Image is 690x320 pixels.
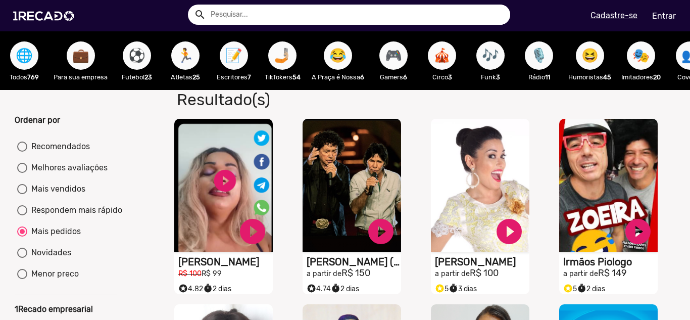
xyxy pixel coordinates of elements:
p: Circo [423,72,461,82]
b: 1Recado empresarial [15,304,93,314]
span: 🎭 [632,41,650,70]
button: 💼 [67,41,95,70]
small: stars [435,284,445,293]
div: Menor preco [27,268,79,280]
video: S1RECADO vídeos dedicados para fãs e empresas [303,119,401,252]
b: 7 [248,73,251,81]
a: play_circle_filled [366,216,396,247]
button: ⚽ [123,41,151,70]
i: timer [331,281,340,293]
button: 📝 [220,41,248,70]
span: 💼 [72,41,89,70]
p: Humoristas [568,72,611,82]
b: 769 [27,73,39,81]
b: Ordenar por [15,115,60,125]
h1: [PERSON_NAME] ([PERSON_NAME] & [PERSON_NAME]) [307,256,401,268]
div: Melhores avaliações [27,162,108,174]
h2: R$ 150 [307,268,401,279]
small: stars [178,284,188,293]
span: 2 dias [577,285,605,293]
h1: [PERSON_NAME] [178,256,273,268]
i: Selo super talento [435,281,445,293]
video: S1RECADO vídeos dedicados para fãs e empresas [174,119,273,252]
small: timer [577,284,586,293]
i: Selo super talento [307,281,316,293]
small: R$ 99 [202,269,222,278]
span: 🎮 [385,41,402,70]
i: timer [449,281,458,293]
h1: Resultado(s) [169,90,497,109]
a: play_circle_filled [623,216,653,247]
div: Recomendados [27,141,90,153]
div: Respondem mais rápido [27,204,122,216]
small: stars [563,284,573,293]
b: 6 [360,73,364,81]
small: a partir de [563,269,598,278]
span: 5 [563,285,577,293]
span: 2 dias [331,285,359,293]
button: 🎙️ [525,41,553,70]
b: 45 [603,73,611,81]
b: 20 [653,73,661,81]
span: ⚽ [128,41,145,70]
i: Selo super talento [563,281,573,293]
h1: [PERSON_NAME] [435,256,529,268]
video: S1RECADO vídeos dedicados para fãs e empresas [431,119,529,252]
span: 5 [435,285,449,293]
b: 11 [545,73,550,81]
b: 3 [496,73,500,81]
a: play_circle_filled [237,216,268,247]
span: 🏃 [177,41,194,70]
button: 🎶 [476,41,505,70]
button: 🤳🏼 [268,41,297,70]
small: stars [307,284,316,293]
span: 2 dias [203,285,231,293]
span: 😆 [581,41,599,70]
p: Rádio [520,72,558,82]
b: 25 [192,73,200,81]
div: Novidades [27,247,71,259]
button: 🌐 [10,41,38,70]
b: 54 [292,73,301,81]
small: timer [449,284,458,293]
p: Futebol [118,72,156,82]
i: timer [577,281,586,293]
small: a partir de [307,269,341,278]
small: R$ 100 [178,269,202,278]
small: a partir de [435,269,470,278]
a: play_circle_filled [494,216,524,247]
input: Pesquisar... [203,5,510,25]
p: Todos [5,72,43,82]
p: Para sua empresa [54,72,108,82]
span: 🤳🏼 [274,41,291,70]
mat-icon: Example home icon [194,9,206,21]
button: 🎭 [627,41,655,70]
span: 🎪 [433,41,451,70]
p: TikTokers [263,72,302,82]
a: Entrar [646,7,682,25]
span: 3 dias [449,285,477,293]
p: Atletas [166,72,205,82]
button: 🎮 [379,41,408,70]
span: 4.82 [178,285,203,293]
div: Mais vendidos [27,183,85,195]
h2: R$ 100 [435,268,529,279]
b: 6 [403,73,407,81]
p: Escritores [215,72,253,82]
button: 😆 [576,41,604,70]
div: Mais pedidos [27,225,81,238]
small: timer [203,284,213,293]
i: Selo super talento [178,281,188,293]
span: 😂 [329,41,347,70]
i: timer [203,281,213,293]
p: Funk [471,72,510,82]
button: 🏃 [171,41,200,70]
p: Gamers [374,72,413,82]
button: Example home icon [190,5,208,23]
u: Cadastre-se [590,11,637,20]
h2: R$ 149 [563,268,658,279]
span: 🎙️ [530,41,548,70]
span: 📝 [225,41,242,70]
button: 🎪 [428,41,456,70]
h1: Irmãos Piologo [563,256,658,268]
